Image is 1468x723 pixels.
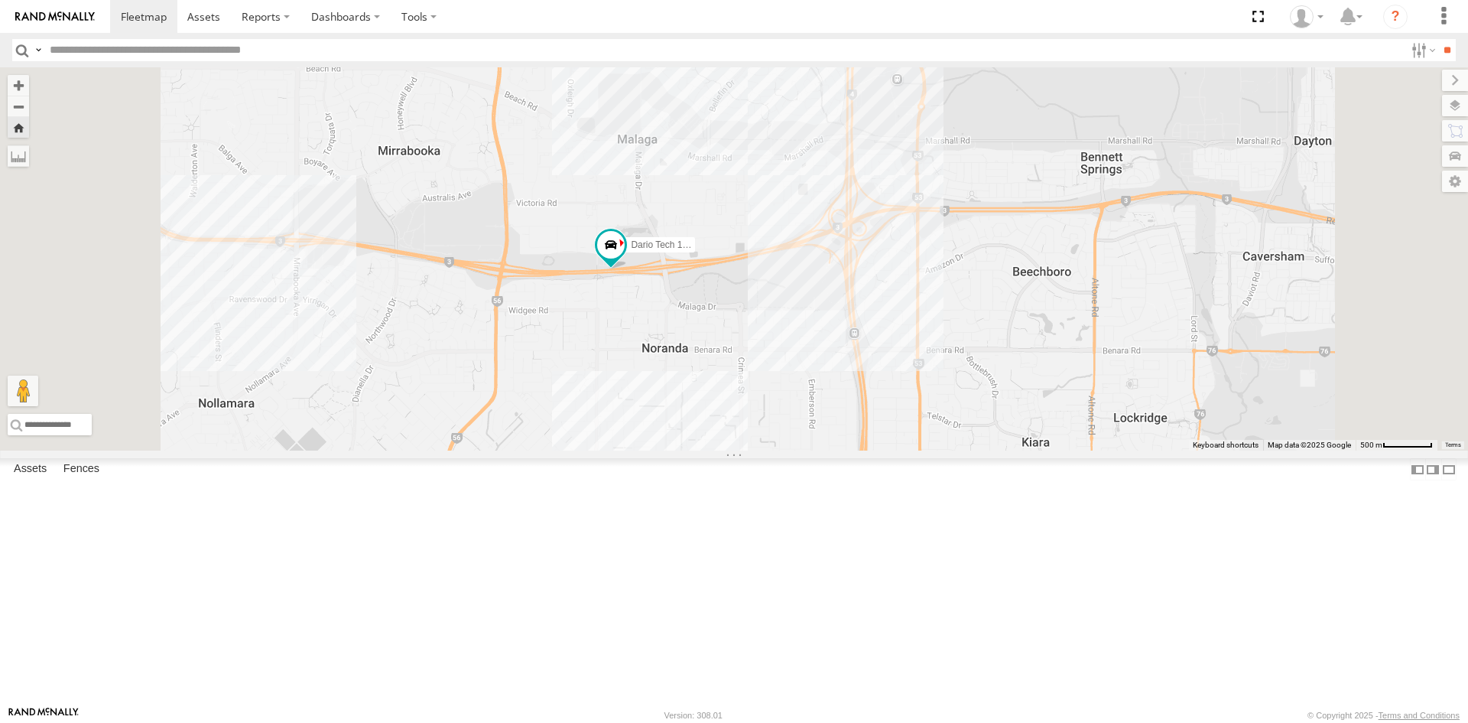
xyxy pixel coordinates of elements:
[6,459,54,480] label: Assets
[8,117,29,138] button: Zoom Home
[8,376,38,406] button: Drag Pegman onto the map to open Street View
[1442,171,1468,192] label: Map Settings
[1410,458,1425,480] label: Dock Summary Table to the Left
[15,11,95,22] img: rand-logo.svg
[664,711,723,720] div: Version: 308.01
[8,145,29,167] label: Measure
[1425,458,1440,480] label: Dock Summary Table to the Right
[56,459,107,480] label: Fences
[1445,442,1461,448] a: Terms (opens in new tab)
[1307,711,1460,720] div: © Copyright 2025 -
[1441,458,1457,480] label: Hide Summary Table
[1405,39,1438,61] label: Search Filter Options
[1379,711,1460,720] a: Terms and Conditions
[1284,5,1329,28] div: Brendan Sinclair
[8,708,79,723] a: Visit our Website
[32,39,44,61] label: Search Query
[1356,440,1437,451] button: Map Scale: 500 m per 62 pixels
[8,75,29,96] button: Zoom in
[8,96,29,117] button: Zoom out
[1383,5,1408,29] i: ?
[1193,440,1259,451] button: Keyboard shortcuts
[1360,441,1382,449] span: 500 m
[1268,441,1351,449] span: Map data ©2025 Google
[631,239,713,249] span: Dario Tech 1INY100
